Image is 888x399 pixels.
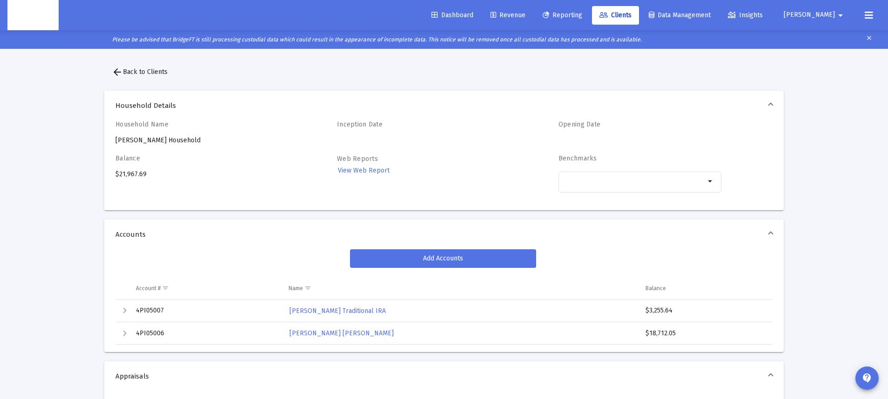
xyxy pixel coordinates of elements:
[337,120,500,128] h4: Inception Date
[129,322,282,345] td: 4PI05006
[649,11,711,19] span: Data Management
[104,120,784,210] div: Household Details
[112,66,123,78] mat-icon: arrow_back
[104,63,175,81] button: Back to Clients
[773,6,857,24] button: [PERSON_NAME]
[431,11,473,19] span: Dashboard
[104,219,784,249] mat-expansion-panel-header: Accounts
[599,11,632,19] span: Clients
[282,277,639,299] td: Column Name
[115,154,278,162] h4: Balance
[784,11,835,19] span: [PERSON_NAME]
[350,249,536,268] button: Add Accounts
[641,6,718,25] a: Data Management
[112,36,642,43] i: Please be advised that BridgeFT is still processing custodial data which could result in the appe...
[337,164,390,177] a: View Web Report
[646,329,764,338] div: $18,712.05
[104,361,784,391] mat-expansion-panel-header: Appraisals
[104,249,784,352] div: Accounts
[115,322,129,345] td: Expand
[115,101,769,110] span: Household Details
[423,254,463,262] span: Add Accounts
[289,285,303,292] div: Name
[639,277,773,299] td: Column Balance
[558,120,721,128] h4: Opening Date
[646,306,764,315] div: $3,255.64
[115,120,278,128] h4: Household Name
[558,154,721,162] h4: Benchmarks
[563,176,705,187] mat-chip-list: Selection
[14,6,52,25] img: Dashboard
[304,285,311,292] span: Show filter options for column 'Name'
[705,176,716,187] mat-icon: arrow_drop_down
[337,155,378,163] label: Web Reports
[129,277,282,299] td: Column Account #
[592,6,639,25] a: Clients
[543,11,582,19] span: Reporting
[289,304,387,318] a: [PERSON_NAME] Traditional IRA
[115,154,278,203] div: $21,967.69
[162,285,169,292] span: Show filter options for column 'Account #'
[289,329,394,337] span: [PERSON_NAME] [PERSON_NAME]
[483,6,533,25] a: Revenue
[728,11,763,19] span: Insights
[835,6,846,25] mat-icon: arrow_drop_down
[115,372,769,381] span: Appraisals
[866,33,873,47] mat-icon: clear
[112,68,168,76] span: Back to Clients
[424,6,481,25] a: Dashboard
[115,230,769,239] span: Accounts
[646,285,666,292] div: Balance
[115,300,129,322] td: Expand
[289,307,386,315] span: [PERSON_NAME] Traditional IRA
[861,372,873,384] mat-icon: contact_support
[136,285,161,292] div: Account #
[115,120,278,145] div: [PERSON_NAME] Household
[115,277,773,345] div: Data grid
[289,326,395,340] a: [PERSON_NAME] [PERSON_NAME]
[720,6,770,25] a: Insights
[535,6,590,25] a: Reporting
[104,91,784,120] mat-expansion-panel-header: Household Details
[491,11,525,19] span: Revenue
[338,166,390,174] span: View Web Report
[129,300,282,322] td: 4PI05007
